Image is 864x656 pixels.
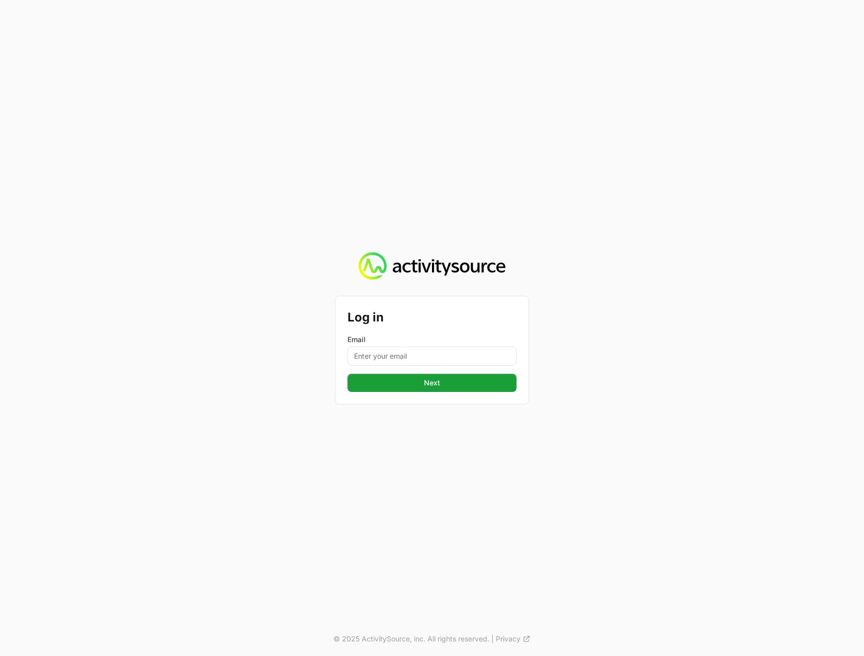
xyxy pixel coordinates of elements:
[348,335,516,345] label: Email
[424,377,440,389] span: Next
[348,374,516,392] button: Next
[348,308,516,326] h2: Log in
[348,347,516,366] input: Enter your email
[359,252,505,280] img: Activity Source
[491,634,494,644] span: |
[333,634,489,644] p: © 2025 ActivitySource, inc. All rights reserved.
[496,634,531,644] a: Privacy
